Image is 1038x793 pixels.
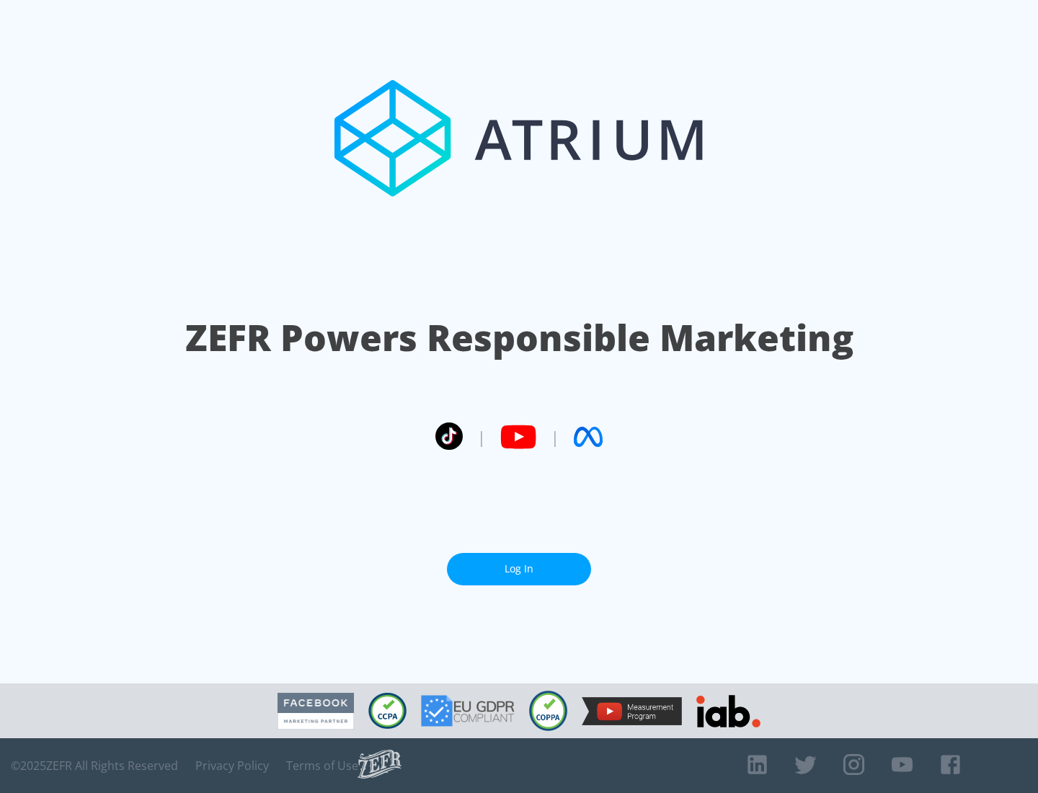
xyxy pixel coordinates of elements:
img: Facebook Marketing Partner [278,693,354,730]
a: Privacy Policy [195,758,269,773]
img: YouTube Measurement Program [582,697,682,725]
img: CCPA Compliant [368,693,407,729]
img: GDPR Compliant [421,695,515,727]
a: Terms of Use [286,758,358,773]
span: | [551,426,559,448]
img: IAB [696,695,760,727]
h1: ZEFR Powers Responsible Marketing [185,313,853,363]
a: Log In [447,553,591,585]
span: © 2025 ZEFR All Rights Reserved [11,758,178,773]
img: COPPA Compliant [529,691,567,731]
span: | [477,426,486,448]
